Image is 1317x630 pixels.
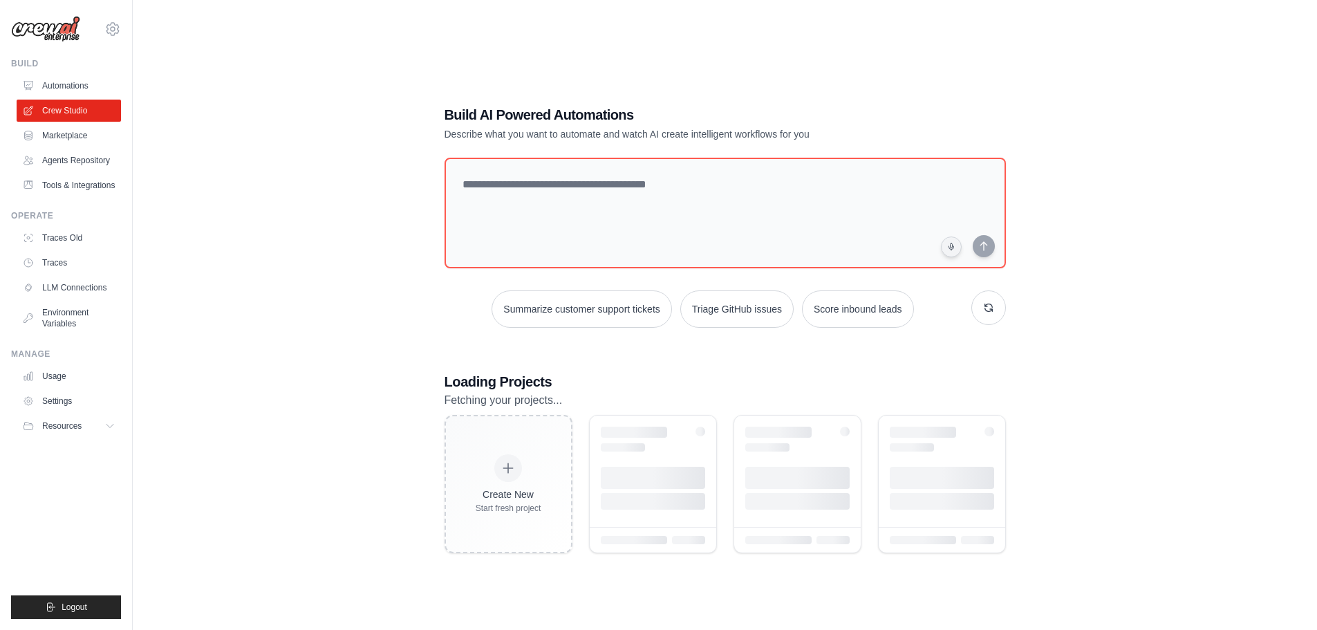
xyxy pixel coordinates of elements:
[17,277,121,299] a: LLM Connections
[17,365,121,387] a: Usage
[17,252,121,274] a: Traces
[680,290,794,328] button: Triage GitHub issues
[17,149,121,172] a: Agents Repository
[11,16,80,42] img: Logo
[971,290,1006,325] button: Get new suggestions
[42,420,82,432] span: Resources
[17,100,121,122] a: Crew Studio
[11,58,121,69] div: Build
[17,227,121,249] a: Traces Old
[445,372,1006,391] h3: Loading Projects
[445,391,1006,409] p: Fetching your projects...
[476,488,541,501] div: Create New
[11,595,121,619] button: Logout
[941,237,962,257] button: Click to speak your automation idea
[492,290,671,328] button: Summarize customer support tickets
[445,127,909,141] p: Describe what you want to automate and watch AI create intelligent workflows for you
[17,174,121,196] a: Tools & Integrations
[17,124,121,147] a: Marketplace
[11,349,121,360] div: Manage
[17,302,121,335] a: Environment Variables
[11,210,121,221] div: Operate
[62,602,87,613] span: Logout
[445,105,909,124] h1: Build AI Powered Automations
[17,390,121,412] a: Settings
[17,75,121,97] a: Automations
[17,415,121,437] button: Resources
[476,503,541,514] div: Start fresh project
[802,290,914,328] button: Score inbound leads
